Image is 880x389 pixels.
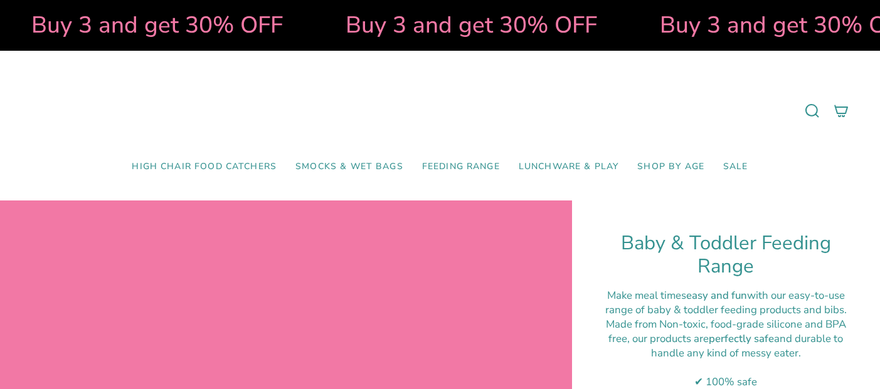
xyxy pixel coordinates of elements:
[628,152,714,182] a: Shop by Age
[132,162,277,172] span: High Chair Food Catchers
[637,162,704,172] span: Shop by Age
[122,152,286,182] a: High Chair Food Catchers
[603,288,849,317] div: Make meal times with our easy-to-use range of baby & toddler feeding products and bibs.
[603,232,849,279] h1: Baby & Toddler Feeding Range
[30,9,282,41] strong: Buy 3 and get 30% OFF
[603,375,849,389] div: ✔ 100% safe
[295,162,403,172] span: Smocks & Wet Bags
[344,9,596,41] strong: Buy 3 and get 30% OFF
[723,162,748,172] span: SALE
[332,70,548,152] a: Mumma’s Little Helpers
[422,162,500,172] span: Feeding Range
[714,152,758,182] a: SALE
[286,152,413,182] a: Smocks & Wet Bags
[509,152,628,182] a: Lunchware & Play
[709,331,774,346] strong: perfectly safe
[686,288,747,303] strong: easy and fun
[413,152,509,182] a: Feeding Range
[519,162,618,172] span: Lunchware & Play
[603,317,849,360] div: M
[608,317,846,360] span: ade from Non-toxic, food-grade silicone and BPA free, our products are and durable to handle any ...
